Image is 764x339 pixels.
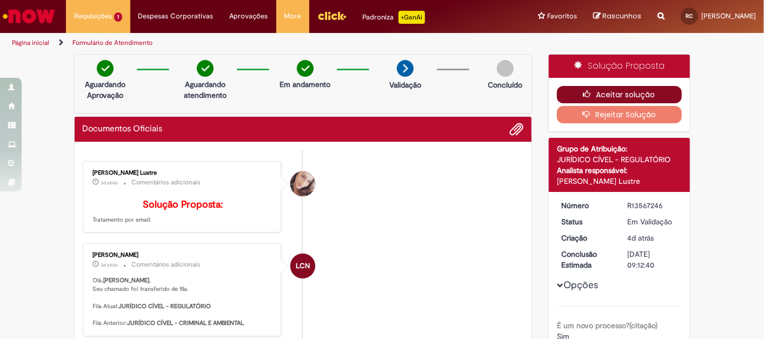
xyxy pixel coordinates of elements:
[557,165,682,176] div: Analista responsável:
[1,5,57,27] img: ServiceNow
[132,178,201,187] small: Comentários adicionais
[398,11,425,24] p: +GenAi
[389,79,421,90] p: Validação
[101,262,118,268] span: 3d atrás
[686,12,693,19] span: RC
[138,11,214,22] span: Despesas Corporativas
[72,38,152,47] a: Formulário de Atendimento
[553,232,620,243] dt: Criação
[93,170,273,176] div: [PERSON_NAME] Lustre
[549,55,690,78] div: Solução Proposta
[317,8,347,24] img: click_logo_yellow_360x200.png
[553,249,620,270] dt: Conclusão Estimada
[280,79,330,90] p: Em andamento
[602,11,641,21] span: Rascunhos
[230,11,268,22] span: Aprovações
[101,262,118,268] time: 26/09/2025 17:05:02
[509,122,523,136] button: Adicionar anexos
[119,302,211,310] b: JURÍDICO CÍVEL - REGULATÓRIO
[701,11,756,21] span: [PERSON_NAME]
[488,79,522,90] p: Concluído
[397,60,414,77] img: arrow-next.png
[553,200,620,211] dt: Número
[114,12,122,22] span: 1
[296,253,310,279] span: LCN
[83,124,163,134] h2: Documentos Oficiais Histórico de tíquete
[97,60,114,77] img: check-circle-green.png
[628,249,678,270] div: [DATE] 09:12:40
[132,260,201,269] small: Comentários adicionais
[547,11,577,22] span: Favoritos
[101,180,118,186] span: 3d atrás
[628,233,654,243] time: 25/09/2025 15:12:36
[628,200,678,211] div: R13567246
[12,38,49,47] a: Página inicial
[628,232,678,243] div: 25/09/2025 15:12:36
[557,86,682,103] button: Aceitar solução
[143,198,223,211] b: Solução Proposta:
[197,60,214,77] img: check-circle-green.png
[628,233,654,243] span: 4d atrás
[8,33,501,53] ul: Trilhas de página
[104,276,150,284] b: [PERSON_NAME]
[74,11,112,22] span: Requisições
[179,79,231,101] p: Aguardando atendimento
[557,321,657,330] b: É um novo processo?(citação)
[93,252,273,258] div: [PERSON_NAME]
[497,60,514,77] img: img-circle-grey.png
[79,79,131,101] p: Aguardando Aprovação
[297,60,314,77] img: check-circle-green.png
[284,11,301,22] span: More
[290,254,315,278] div: Lidia Carolina Nascimento Dos Santos
[128,319,244,327] b: JURÍDICO CÍVEL - CRIMINAL E AMBIENTAL
[101,180,118,186] time: 26/09/2025 17:21:19
[628,216,678,227] div: Em Validação
[557,176,682,187] div: [PERSON_NAME] Lustre
[93,276,273,327] p: Olá, , Seu chamado foi transferido de fila. Fila Atual: Fila Anterior:
[557,106,682,123] button: Rejeitar Solução
[93,200,273,224] p: Tratamento por email.
[557,143,682,154] div: Grupo de Atribuição:
[290,171,315,196] div: Paola Stolagli Lustre
[557,154,682,165] div: JURÍDICO CÍVEL - REGULATÓRIO
[553,216,620,227] dt: Status
[593,11,641,22] a: Rascunhos
[363,11,425,24] div: Padroniza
